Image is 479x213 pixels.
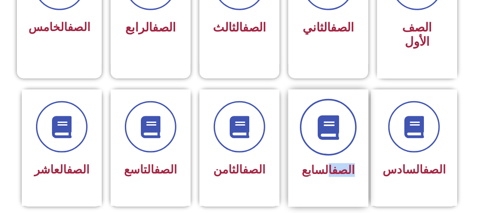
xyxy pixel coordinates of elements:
[34,163,89,176] span: العاشر
[214,163,266,176] span: الثامن
[332,163,355,177] a: الصف
[125,20,176,35] span: الرابع
[302,163,355,177] span: السابع
[155,163,177,176] a: الصف
[403,20,432,49] span: الصف الأول
[331,20,354,35] a: الصف
[152,20,176,35] a: الصف
[124,163,177,176] span: التاسع
[68,20,90,34] a: الصف
[67,163,89,176] a: الصف
[303,20,354,35] span: الثاني
[243,20,266,35] a: الصف
[423,163,446,176] a: الصف
[243,163,266,176] a: الصف
[28,20,90,34] span: الخامس
[213,20,266,35] span: الثالث
[383,163,446,176] span: السادس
